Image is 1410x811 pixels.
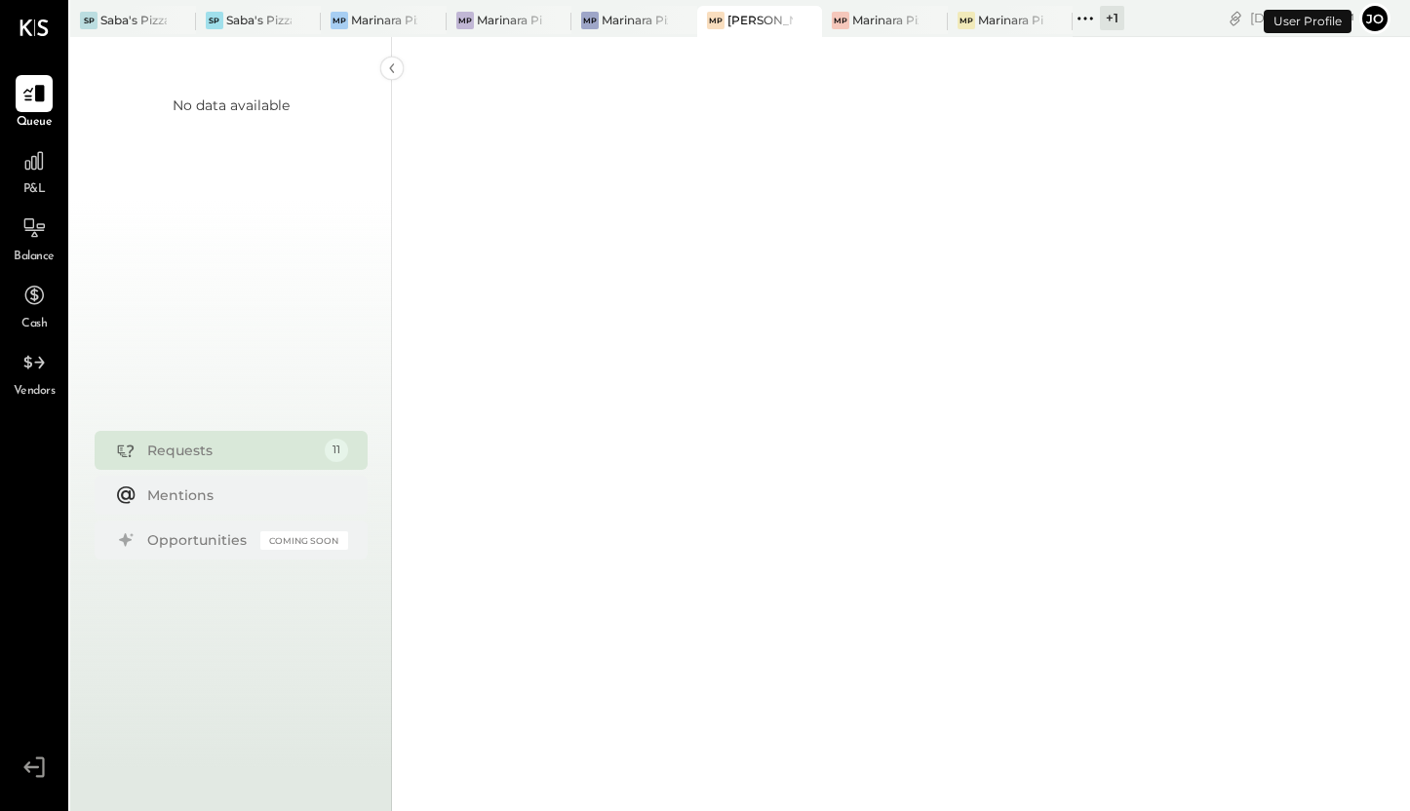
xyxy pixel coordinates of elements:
div: MP [832,12,849,29]
div: MP [958,12,975,29]
div: Opportunities [147,530,251,550]
div: Saba's Pizza- [GEOGRAPHIC_DATA] [100,12,167,28]
a: Vendors [1,344,67,401]
div: User Profile [1264,10,1351,33]
span: Vendors [14,383,56,401]
div: Coming Soon [260,531,348,550]
a: Balance [1,210,67,266]
span: Cash [21,316,47,333]
span: Queue [17,114,53,132]
a: Cash [1,277,67,333]
div: Mentions [147,485,338,505]
div: Requests [147,441,315,460]
span: Balance [14,249,55,266]
div: SP [80,12,98,29]
div: No data available [173,96,290,115]
div: Marinara Pizza- [PERSON_NAME] [477,12,543,28]
a: P&L [1,142,67,199]
div: + 1 [1100,6,1124,30]
span: P&L [23,181,46,199]
div: Marinara Pizza- [GEOGRAPHIC_DATA]. [852,12,919,28]
div: 11 [325,439,348,462]
a: Queue [1,75,67,132]
div: Marinara Pizza- [GEOGRAPHIC_DATA] [351,12,417,28]
button: jo [1359,3,1390,34]
div: [DATE] [1250,9,1354,27]
div: SP [206,12,223,29]
div: MP [456,12,474,29]
div: copy link [1226,8,1245,28]
div: MP [707,12,725,29]
div: [PERSON_NAME]- [GEOGRAPHIC_DATA] [727,12,794,28]
div: MP [581,12,599,29]
div: Marinara Pizza- [GEOGRAPHIC_DATA] [602,12,668,28]
div: Marinara Pizza- [GEOGRAPHIC_DATA] [978,12,1044,28]
div: MP [331,12,348,29]
div: Saba's Pizza- [GEOGRAPHIC_DATA] [226,12,293,28]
